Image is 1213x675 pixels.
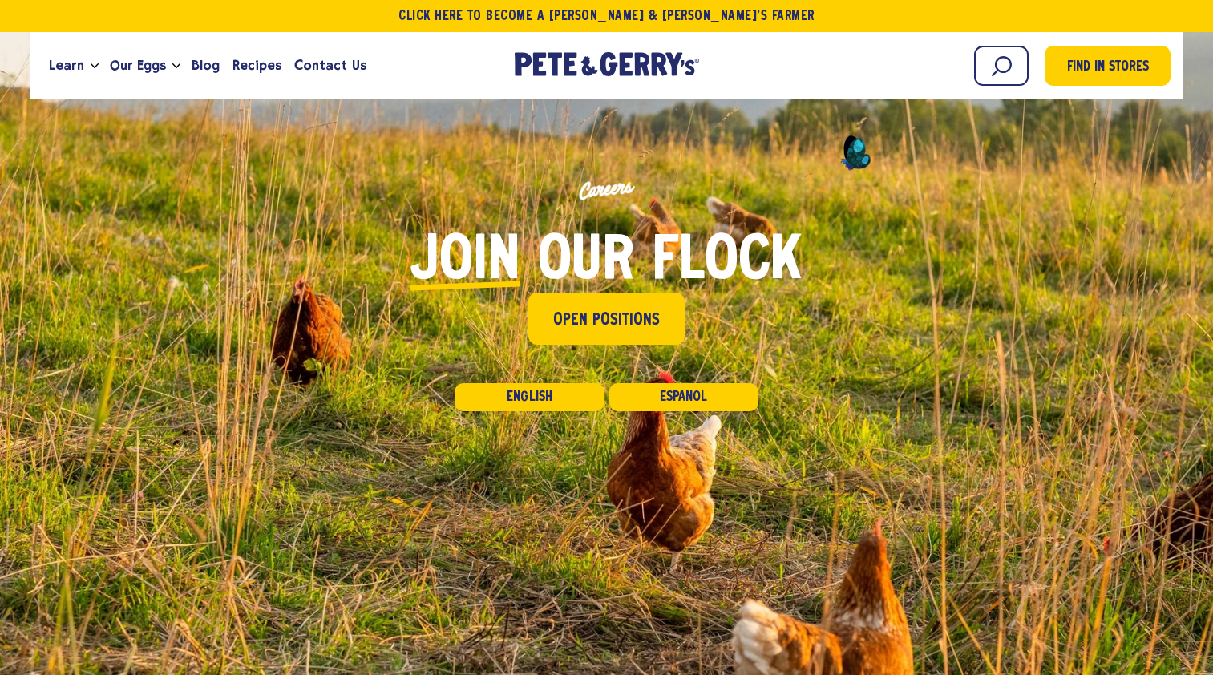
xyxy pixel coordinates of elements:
a: Find in Stores [1045,46,1171,86]
a: Blog [185,44,226,87]
a: Recipes [226,44,288,87]
span: our [538,232,634,293]
span: Contact Us [294,55,366,75]
span: Recipes [232,55,281,75]
a: Contact Us [288,44,372,87]
p: Careers [103,125,1110,253]
a: Learn [42,44,91,87]
span: Join [410,232,520,293]
span: Learn [49,55,84,75]
a: Open Positions [528,293,685,345]
input: Search [974,46,1029,86]
a: Our Eggs [103,44,172,87]
a: Español [609,383,758,411]
span: Open Positions [553,308,660,333]
span: Find in Stores [1067,57,1149,79]
a: English [455,383,604,411]
button: Open the dropdown menu for Learn [91,63,99,69]
span: Our Eggs [110,55,166,75]
button: Open the dropdown menu for Our Eggs [172,63,180,69]
span: flock [652,232,802,293]
span: Blog [192,55,220,75]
